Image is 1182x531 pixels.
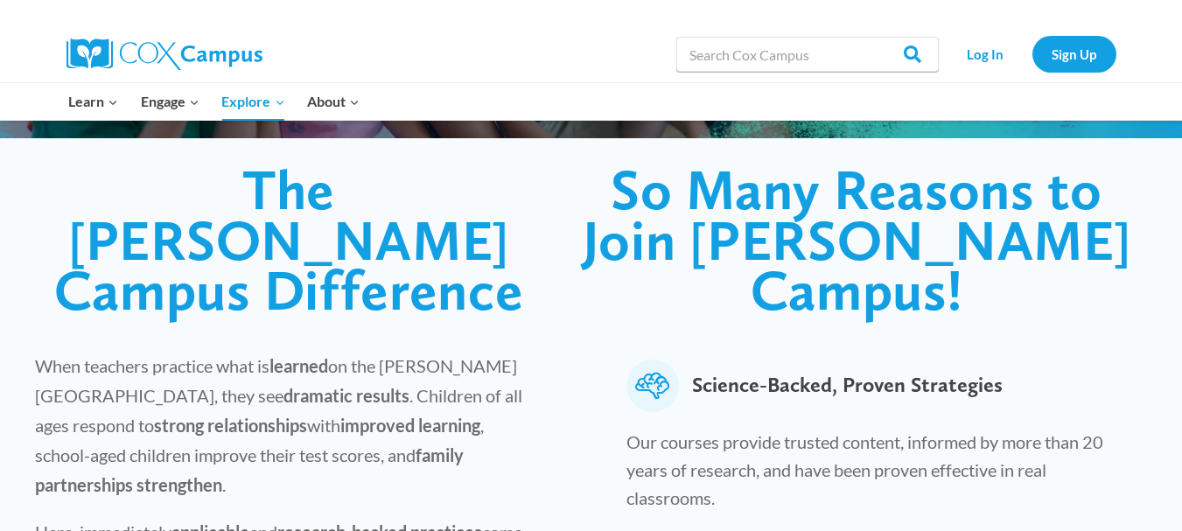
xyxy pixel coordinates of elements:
[269,355,328,376] strong: learned
[211,83,297,120] button: Child menu of Explore
[129,83,211,120] button: Child menu of Engage
[58,83,371,120] nav: Primary Navigation
[692,360,1003,412] span: Science-Backed, Proven Strategies
[676,37,939,72] input: Search Cox Campus
[154,415,307,436] strong: strong relationships
[948,36,1024,72] a: Log In
[626,428,1136,521] p: Our courses provide trusted content, informed by more than 20 years of research, and have been pr...
[35,355,522,495] span: When teachers practice what is on the [PERSON_NAME][GEOGRAPHIC_DATA], they see . Children of all ...
[340,415,480,436] strong: improved learning
[948,36,1116,72] nav: Secondary Navigation
[35,444,464,495] strong: family partnerships strengthen
[283,385,409,406] strong: dramatic results
[1032,36,1116,72] a: Sign Up
[58,83,130,120] button: Child menu of Learn
[66,38,262,70] img: Cox Campus
[54,156,524,324] span: The [PERSON_NAME] Campus Difference
[583,156,1131,324] span: So Many Reasons to Join [PERSON_NAME] Campus!
[296,83,371,120] button: Child menu of About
